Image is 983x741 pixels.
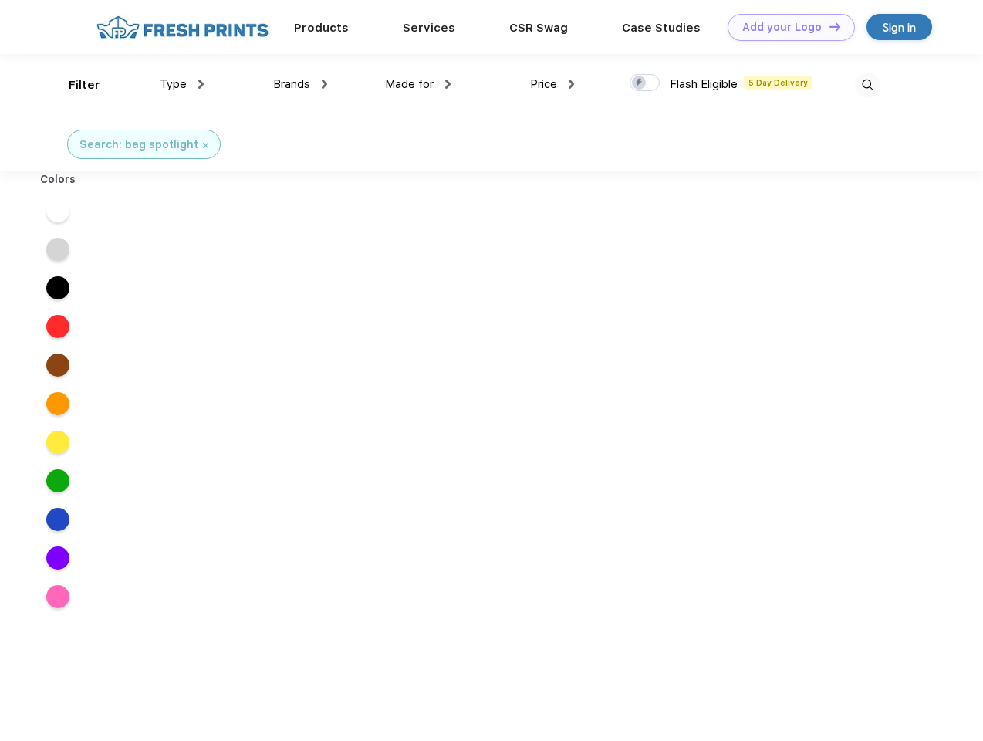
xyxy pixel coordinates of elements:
[273,77,310,91] span: Brands
[883,19,916,36] div: Sign in
[69,76,100,94] div: Filter
[569,80,574,89] img: dropdown.png
[203,143,208,148] img: filter_cancel.svg
[92,14,273,41] img: fo%20logo%202.webp
[79,137,198,153] div: Search: bag spotlight
[855,73,880,98] img: desktop_search.svg
[445,80,451,89] img: dropdown.png
[866,14,932,40] a: Sign in
[829,22,840,31] img: DT
[385,77,434,91] span: Made for
[322,80,327,89] img: dropdown.png
[742,21,822,34] div: Add your Logo
[160,77,187,91] span: Type
[198,80,204,89] img: dropdown.png
[29,171,88,188] div: Colors
[294,21,349,35] a: Products
[744,76,812,90] span: 5 Day Delivery
[670,77,738,91] span: Flash Eligible
[530,77,557,91] span: Price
